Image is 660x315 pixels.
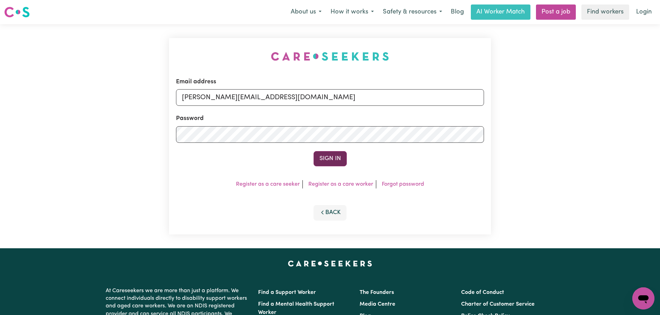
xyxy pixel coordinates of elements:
[314,151,347,166] button: Sign In
[360,302,395,307] a: Media Centre
[286,5,326,19] button: About us
[176,89,484,106] input: Email address
[447,4,468,20] a: Blog
[236,182,300,187] a: Register as a care seeker
[314,205,347,220] button: Back
[581,4,629,20] a: Find workers
[382,182,424,187] a: Forgot password
[176,77,216,86] label: Email address
[258,290,316,295] a: Find a Support Worker
[536,4,576,20] a: Post a job
[461,290,504,295] a: Code of Conduct
[632,4,656,20] a: Login
[288,261,372,266] a: Careseekers home page
[360,290,394,295] a: The Founders
[632,287,654,309] iframe: Button to launch messaging window
[176,114,204,123] label: Password
[308,182,373,187] a: Register as a care worker
[326,5,378,19] button: How it works
[461,302,535,307] a: Charter of Customer Service
[4,4,30,20] a: Careseekers logo
[4,6,30,18] img: Careseekers logo
[378,5,447,19] button: Safety & resources
[471,4,530,20] a: AI Worker Match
